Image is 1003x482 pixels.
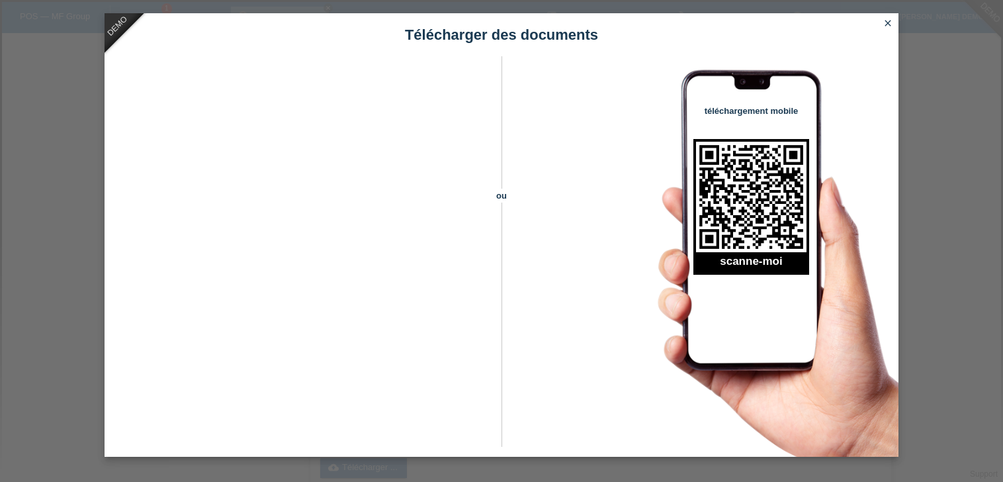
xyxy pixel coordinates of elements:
h4: téléchargement mobile [693,106,809,116]
span: ou [478,189,525,203]
h1: Télécharger des documents [105,26,898,43]
a: close [879,17,896,32]
i: close [883,18,893,28]
h2: scanne-moi [693,255,809,275]
iframe: Upload [124,89,478,420]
